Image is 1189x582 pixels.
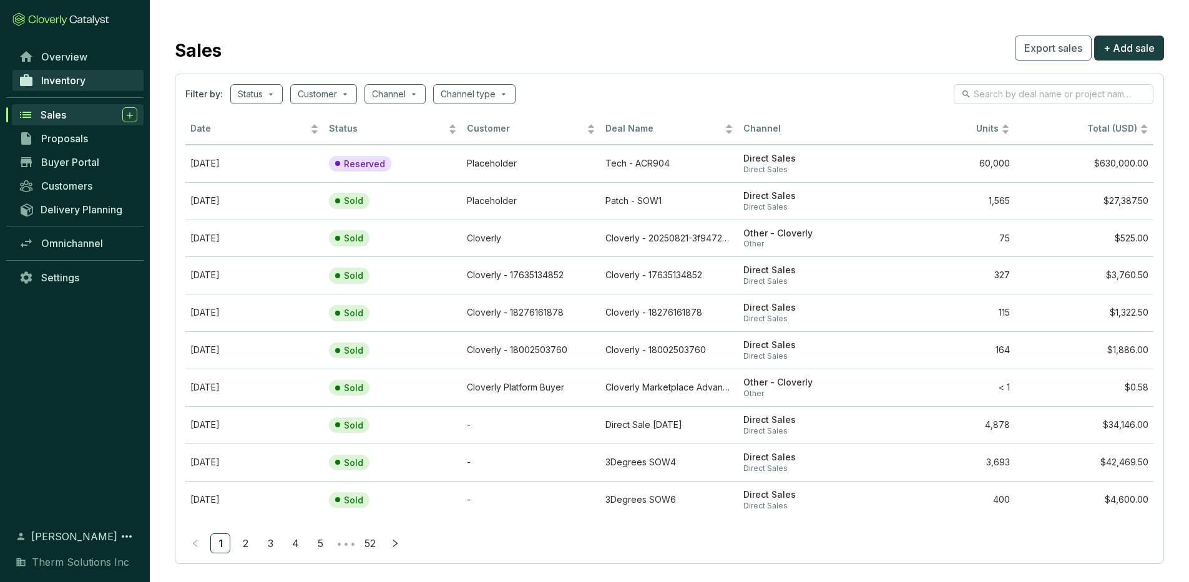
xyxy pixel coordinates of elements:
[462,294,600,331] td: Cloverly - 18276161878
[235,533,255,553] li: 2
[175,37,222,64] h2: Sales
[41,203,122,216] span: Delivery Planning
[185,114,324,145] th: Date
[743,489,872,501] span: Direct Sales
[185,88,223,100] span: Filter by:
[385,533,405,553] button: right
[324,114,462,145] th: Status
[185,406,324,444] td: Dec 18 2023
[286,534,305,553] a: 4
[185,256,324,294] td: Oct 17 2024
[877,145,1015,182] td: 60,000
[261,534,280,553] a: 3
[1015,182,1153,220] td: $27,387.50
[600,145,739,182] td: Tech - ACR904
[12,104,144,125] a: Sales
[344,233,363,244] p: Sold
[211,534,230,553] a: 1
[344,457,363,468] p: Sold
[361,534,379,553] a: 52
[743,228,872,240] span: Other - Cloverly
[344,195,363,206] p: Sold
[743,426,872,436] span: Direct Sales
[743,339,872,351] span: Direct Sales
[310,533,330,553] li: 5
[41,237,103,250] span: Omnichannel
[877,481,1015,518] td: 400
[41,271,79,284] span: Settings
[185,145,324,182] td: Oct 31 2025
[344,420,363,431] p: Sold
[191,539,200,548] span: left
[600,220,739,257] td: Cloverly - 20250821-3f94722edf78876360d6f3ebc04281
[462,182,600,220] td: Placeholder
[12,233,144,254] a: Omnichannel
[743,276,872,286] span: Direct Sales
[12,46,144,67] a: Overview
[41,109,66,121] span: Sales
[344,382,363,394] p: Sold
[743,202,872,212] span: Direct Sales
[1103,41,1155,56] span: + Add sale
[385,533,405,553] li: Next Page
[344,158,385,170] p: Reserved
[210,533,230,553] li: 1
[12,70,144,91] a: Inventory
[462,145,600,182] td: Placeholder
[185,369,324,406] td: Jun 21 2023
[344,308,363,319] p: Sold
[185,533,205,553] li: Previous Page
[743,351,872,361] span: Direct Sales
[743,190,872,202] span: Direct Sales
[600,114,739,145] th: Deal Name
[743,377,872,389] span: Other - Cloverly
[743,153,872,165] span: Direct Sales
[31,529,117,544] span: [PERSON_NAME]
[743,165,872,175] span: Direct Sales
[877,220,1015,257] td: 75
[1094,36,1164,61] button: + Add sale
[335,533,355,553] li: Next 5 Pages
[600,444,739,481] td: 3Degrees SOW4
[600,406,739,444] td: Direct Sale Dec 19
[877,114,1015,145] th: Units
[12,152,144,173] a: Buyer Portal
[344,270,363,281] p: Sold
[1087,123,1137,133] span: Total (USD)
[877,182,1015,220] td: 1,565
[462,406,600,444] td: -
[41,51,87,63] span: Overview
[344,345,363,356] p: Sold
[462,444,600,481] td: -
[1015,406,1153,444] td: $34,146.00
[32,555,129,570] span: Therm Solutions Inc
[185,294,324,331] td: Aug 13 2024
[743,239,872,249] span: Other
[12,175,144,196] a: Customers
[344,495,363,506] p: Sold
[236,534,255,553] a: 2
[1015,481,1153,518] td: $4,600.00
[600,256,739,294] td: Cloverly - 17635134852
[1015,369,1153,406] td: $0.58
[190,123,308,135] span: Date
[743,414,872,426] span: Direct Sales
[462,331,600,369] td: Cloverly - 18002503760
[185,182,324,220] td: Sep 26 2025
[1015,331,1153,369] td: $1,886.00
[877,294,1015,331] td: 115
[877,369,1015,406] td: < 1
[1015,145,1153,182] td: $630,000.00
[12,128,144,149] a: Proposals
[185,533,205,553] button: left
[605,123,723,135] span: Deal Name
[260,533,280,553] li: 3
[1015,444,1153,481] td: $42,469.50
[1015,220,1153,257] td: $525.00
[743,302,872,314] span: Direct Sales
[391,539,399,548] span: right
[600,294,739,331] td: Cloverly - 18276161878
[743,389,872,399] span: Other
[1024,41,1082,56] span: Export sales
[743,314,872,324] span: Direct Sales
